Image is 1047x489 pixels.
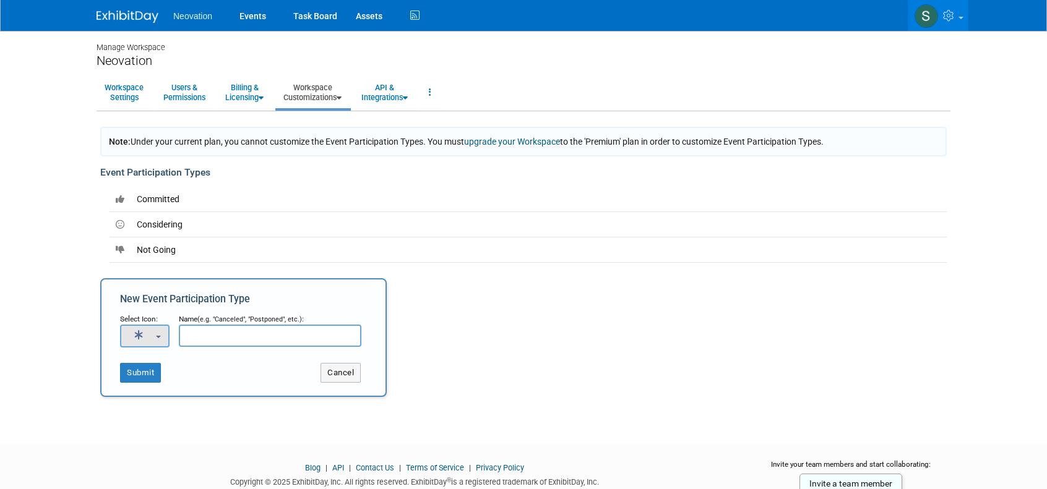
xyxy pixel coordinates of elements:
div: Name : [179,314,361,325]
a: Terms of Service [406,463,464,472]
a: Contact Us [356,463,394,472]
a: WorkspaceCustomizations [275,77,350,108]
div: New Event Participation Type [120,292,367,314]
a: Blog [305,463,321,472]
span: Under your current plan, you cannot customize the Event Participation Types. You must to the 'Pre... [109,137,824,147]
span: Note: [109,137,131,147]
a: upgrade your Workspace [464,137,560,147]
a: WorkspaceSettings [97,77,152,108]
div: Select Icon: [120,314,170,325]
sup: ® [447,477,451,483]
div: Copyright © 2025 ExhibitDay, Inc. All rights reserved. ExhibitDay is a registered trademark of Ex... [97,474,733,488]
span: Neovation [173,11,212,21]
span: Committed [137,194,179,204]
div: Event Participation Types [100,166,947,180]
div: Neovation [97,53,950,69]
img: Susan Hurrell [915,4,938,28]
button: Cancel [321,363,361,383]
span: | [396,463,404,472]
a: Users &Permissions [155,77,213,108]
button: Submit [120,363,161,383]
div: Invite your team members and start collaborating: [751,459,951,478]
div: Manage Workspace [97,31,950,53]
img: ExhibitDay [97,11,158,23]
span: Considering [137,219,183,229]
span: (e.g. "Canceled", "Postponed", etc.) [197,315,302,323]
a: API [332,463,344,472]
span: | [346,463,354,472]
a: Privacy Policy [476,463,524,472]
a: Billing &Licensing [217,77,272,108]
span: | [322,463,330,472]
span: Not Going [137,245,176,255]
span: | [466,463,474,472]
a: API &Integrations [353,77,416,108]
